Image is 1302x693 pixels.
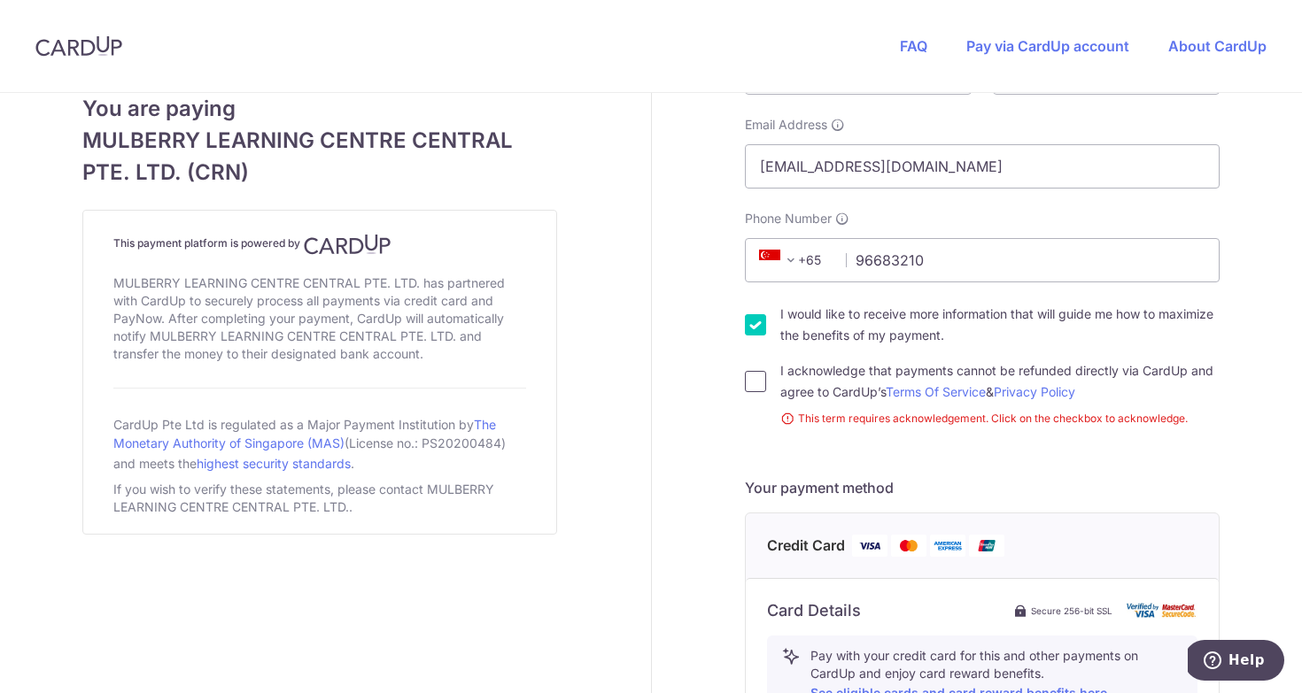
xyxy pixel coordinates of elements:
[780,410,1220,427] small: This term requires acknowledgement. Click on the checkbox to acknowledge.
[1127,603,1197,618] img: card secure
[780,360,1220,403] label: I acknowledge that payments cannot be refunded directly via CardUp and agree to CardUp’s &
[852,535,887,557] img: Visa
[745,210,832,227] span: Phone Number
[35,35,122,57] img: CardUp
[1031,604,1112,618] span: Secure 256-bit SSL
[745,144,1220,189] input: Email address
[767,535,845,557] span: Credit Card
[759,250,802,271] span: +65
[197,456,351,471] a: highest security standards
[966,37,1129,55] a: Pay via CardUp account
[82,93,557,125] span: You are paying
[994,384,1075,399] a: Privacy Policy
[754,250,833,271] span: +65
[767,600,861,621] h6: Card Details
[1168,37,1267,55] a: About CardUp
[113,234,526,255] h4: This payment platform is powered by
[1188,640,1284,684] iframe: Opens a widget where you can find more information
[304,234,391,255] img: CardUp
[745,116,827,134] span: Email Address
[969,535,1004,557] img: Union Pay
[113,410,526,477] div: CardUp Pte Ltd is regulated as a Major Payment Institution by (License no.: PS20200484) and meets...
[780,304,1220,346] label: I would like to receive more information that will guide me how to maximize the benefits of my pa...
[82,125,557,189] span: MULBERRY LEARNING CENTRE CENTRAL PTE. LTD. (CRN)
[113,271,526,366] div: MULBERRY LEARNING CENTRE CENTRAL PTE. LTD. has partnered with CardUp to securely process all paym...
[900,37,927,55] a: FAQ
[113,477,526,520] div: If you wish to verify these statements, please contact MULBERRY LEARNING CENTRE CENTRAL PTE. LTD..
[891,535,926,557] img: Mastercard
[745,477,1220,498] h5: Your payment method
[886,384,986,399] a: Terms Of Service
[930,535,965,557] img: American Express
